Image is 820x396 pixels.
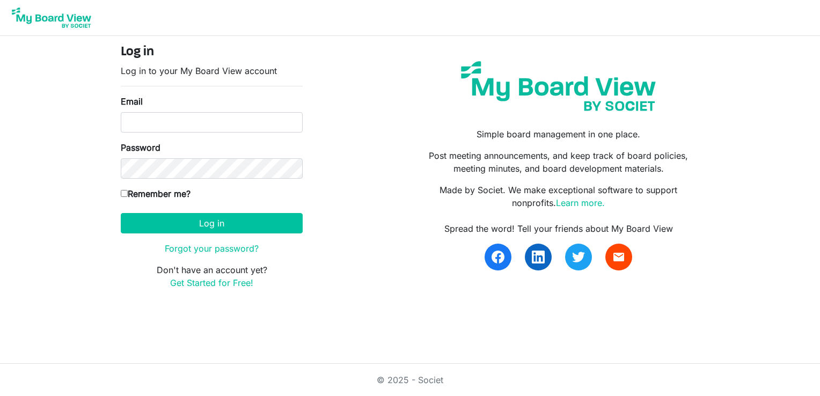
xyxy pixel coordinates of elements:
img: facebook.svg [492,251,504,263]
img: linkedin.svg [532,251,545,263]
span: email [612,251,625,263]
p: Made by Societ. We make exceptional software to support nonprofits. [418,184,699,209]
a: email [605,244,632,270]
h4: Log in [121,45,303,60]
p: Don't have an account yet? [121,263,303,289]
p: Post meeting announcements, and keep track of board policies, meeting minutes, and board developm... [418,149,699,175]
a: Learn more. [556,197,605,208]
p: Log in to your My Board View account [121,64,303,77]
p: Simple board management in one place. [418,128,699,141]
a: © 2025 - Societ [377,375,443,385]
img: my-board-view-societ.svg [453,53,664,119]
label: Remember me? [121,187,191,200]
label: Email [121,95,143,108]
a: Forgot your password? [165,243,259,254]
label: Password [121,141,160,154]
a: Get Started for Free! [170,277,253,288]
img: twitter.svg [572,251,585,263]
img: My Board View Logo [9,4,94,31]
button: Log in [121,213,303,233]
input: Remember me? [121,190,128,197]
div: Spread the word! Tell your friends about My Board View [418,222,699,235]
